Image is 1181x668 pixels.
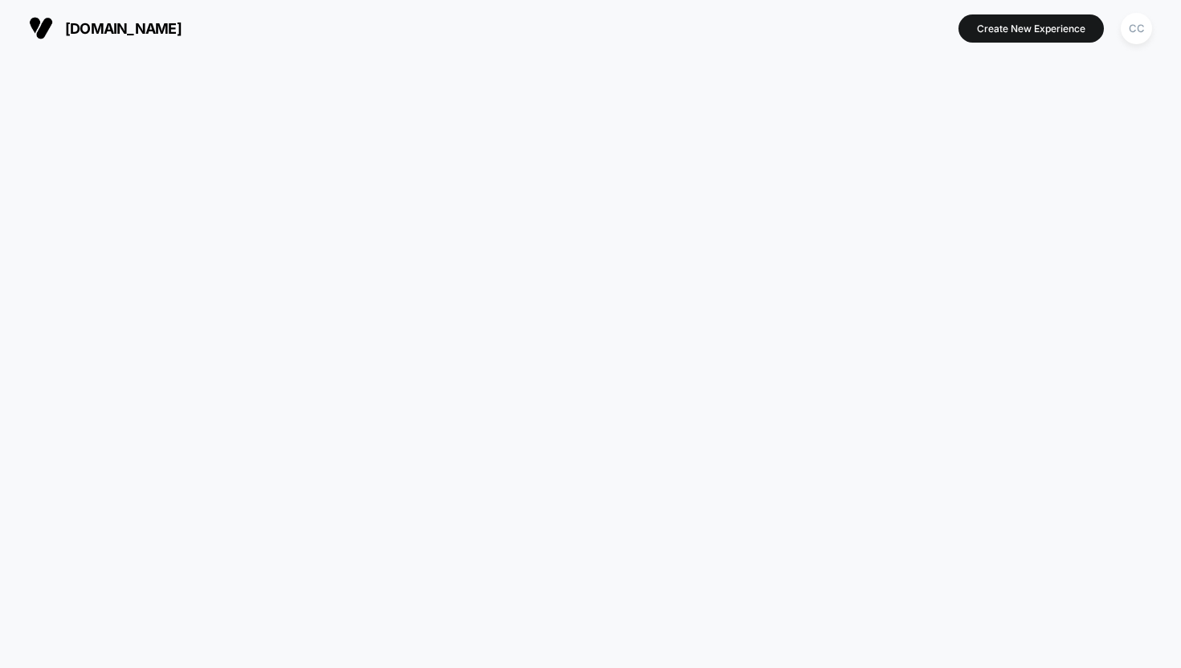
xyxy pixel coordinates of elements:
[1116,12,1157,45] button: CC
[958,14,1104,43] button: Create New Experience
[24,15,186,41] button: [DOMAIN_NAME]
[29,16,53,40] img: Visually logo
[65,20,182,37] span: [DOMAIN_NAME]
[1121,13,1152,44] div: CC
